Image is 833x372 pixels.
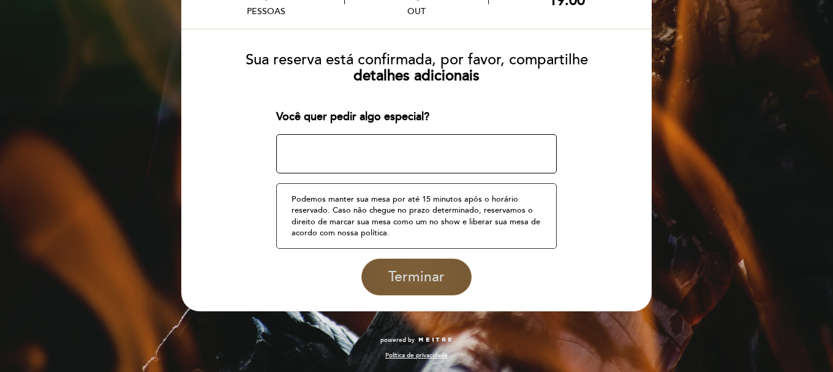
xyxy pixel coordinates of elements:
[380,336,415,344] span: powered by
[246,51,588,69] span: Sua reserva está confirmada, por favor, compartilhe
[418,337,453,343] img: MEITRE
[276,183,557,249] div: Podemos manter sua mesa por até 15 minutos após o horário reservado. Caso não chegue no prazo det...
[276,109,557,125] div: Você quer pedir algo especial?
[361,259,472,295] button: Terminar
[388,268,445,286] span: Terminar
[385,351,448,360] a: Política de privacidade
[353,67,480,85] b: detalhes adicionais
[380,336,453,344] a: powered by
[247,6,285,17] div: pessoas
[345,6,488,17] div: out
